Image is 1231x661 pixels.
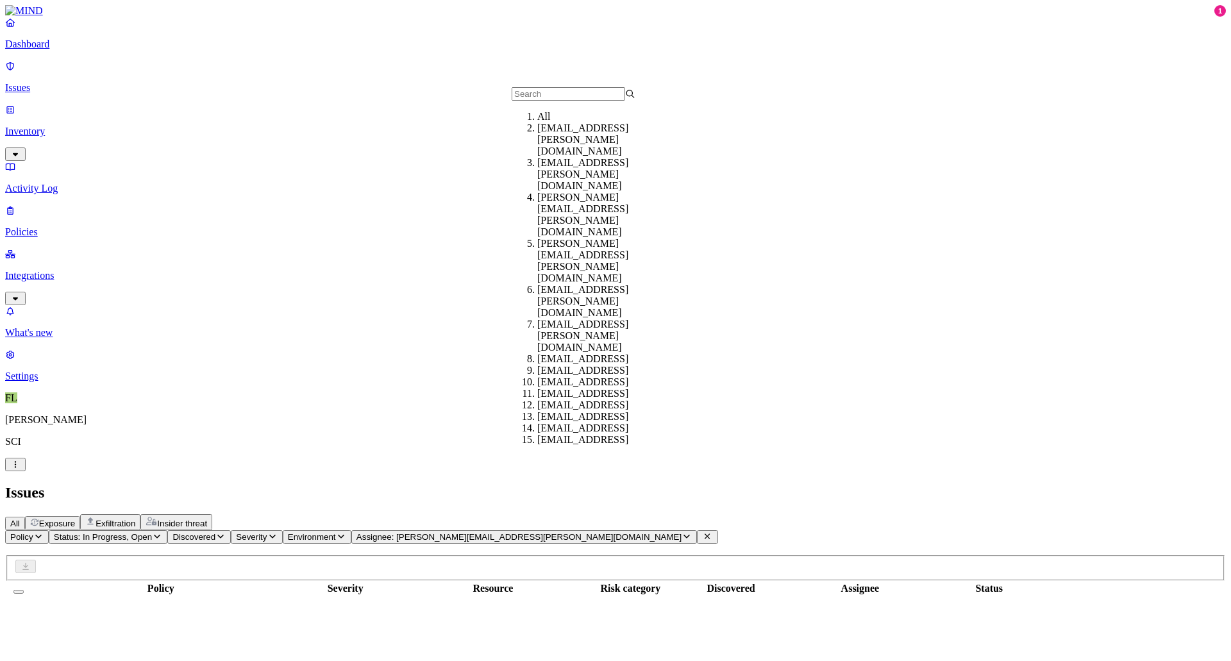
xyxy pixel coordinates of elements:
p: SCI [5,436,1226,448]
div: [EMAIL_ADDRESS] [537,376,661,388]
span: Discovered [172,532,215,542]
a: Settings [5,349,1226,382]
div: [EMAIL_ADDRESS] [537,423,661,434]
p: Issues [5,82,1226,94]
div: All [537,111,661,122]
div: [PERSON_NAME][EMAIL_ADDRESS][PERSON_NAME][DOMAIN_NAME] [537,192,661,238]
a: Activity Log [5,161,1226,194]
div: [PERSON_NAME][EMAIL_ADDRESS][PERSON_NAME][DOMAIN_NAME] [537,238,661,284]
p: Settings [5,371,1226,382]
span: FL [5,392,17,403]
p: Activity Log [5,183,1226,194]
div: [EMAIL_ADDRESS] [537,365,661,376]
span: All [10,519,20,528]
div: [EMAIL_ADDRESS][PERSON_NAME][DOMAIN_NAME] [537,122,661,157]
span: Assignee: [PERSON_NAME][EMAIL_ADDRESS][PERSON_NAME][DOMAIN_NAME] [356,532,682,542]
div: [EMAIL_ADDRESS][PERSON_NAME][DOMAIN_NAME] [537,284,661,319]
span: Environment [288,532,336,542]
div: [EMAIL_ADDRESS] [537,353,661,365]
div: [EMAIL_ADDRESS] [537,411,661,423]
div: Assignee [787,583,932,594]
div: Status [935,583,1044,594]
img: MIND [5,5,43,17]
input: Search [512,87,625,101]
p: What's new [5,327,1226,339]
p: Integrations [5,270,1226,281]
button: Select all [13,590,24,594]
div: [EMAIL_ADDRESS] [537,388,661,399]
span: Policy [10,532,33,542]
span: Exfiltration [96,519,135,528]
p: [PERSON_NAME] [5,414,1226,426]
div: [EMAIL_ADDRESS][PERSON_NAME][DOMAIN_NAME] [537,319,661,353]
div: 1 [1214,5,1226,17]
div: Resource [402,583,584,594]
div: Policy [33,583,289,594]
div: Severity [291,583,399,594]
div: [EMAIL_ADDRESS] [537,434,661,446]
a: What's new [5,305,1226,339]
div: [EMAIL_ADDRESS] [537,399,661,411]
p: Policies [5,226,1226,238]
p: Inventory [5,126,1226,137]
a: Issues [5,60,1226,94]
h2: Issues [5,484,1226,501]
span: Exposure [39,519,75,528]
a: Inventory [5,104,1226,159]
a: Integrations [5,248,1226,303]
span: Severity [236,532,267,542]
div: [EMAIL_ADDRESS][PERSON_NAME][DOMAIN_NAME] [537,157,661,192]
a: Dashboard [5,17,1226,50]
a: Policies [5,205,1226,238]
p: Dashboard [5,38,1226,50]
div: Discovered [677,583,785,594]
span: Status: In Progress, Open [54,532,152,542]
a: MIND [5,5,1226,17]
span: Insider threat [157,519,207,528]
